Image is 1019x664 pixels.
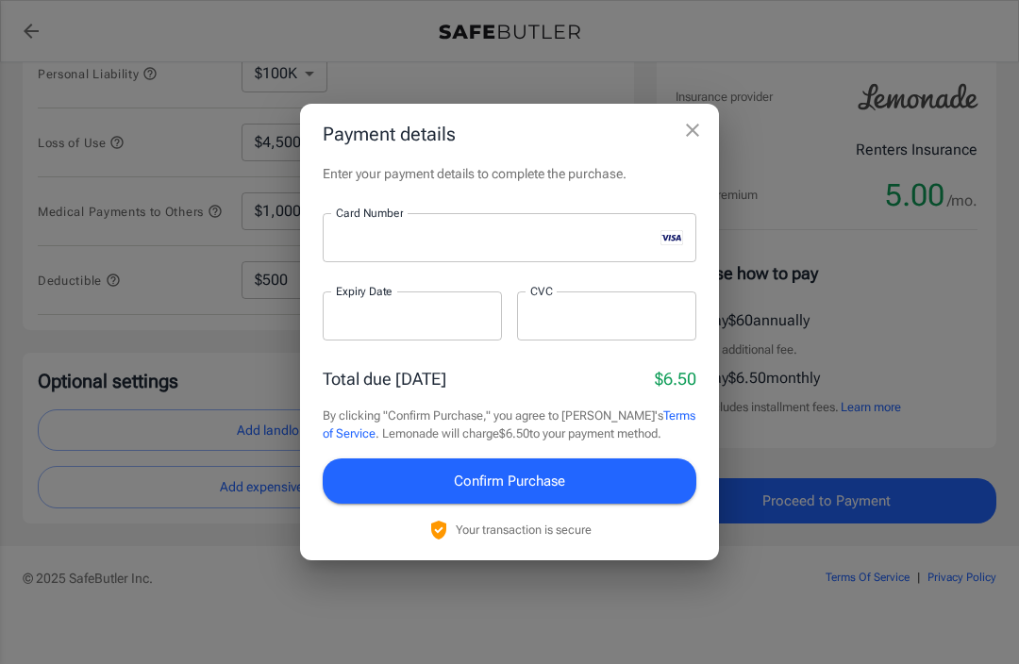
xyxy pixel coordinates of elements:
[456,521,592,539] p: Your transaction is secure
[660,230,683,245] svg: visa
[655,366,696,391] p: $6.50
[674,111,711,149] button: close
[323,366,446,391] p: Total due [DATE]
[323,407,696,443] p: By clicking "Confirm Purchase," you agree to [PERSON_NAME]'s . Lemonade will charge $6.50 to your...
[300,104,719,164] h2: Payment details
[336,283,393,299] label: Expiry Date
[530,307,683,324] iframe: Secure CVC input frame
[323,458,696,504] button: Confirm Purchase
[336,205,403,221] label: Card Number
[530,283,553,299] label: CVC
[454,469,565,493] span: Confirm Purchase
[336,307,489,324] iframe: Secure expiration date input frame
[323,164,696,183] p: Enter your payment details to complete the purchase.
[336,228,653,246] iframe: Secure card number input frame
